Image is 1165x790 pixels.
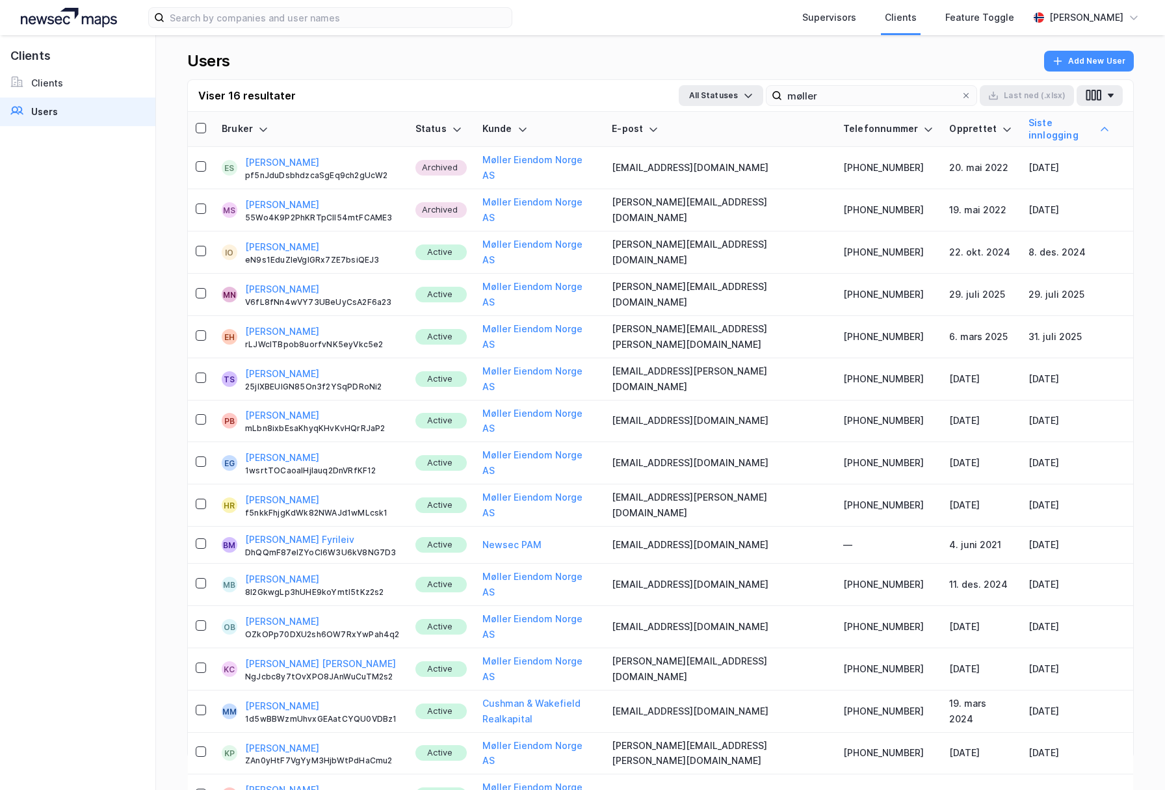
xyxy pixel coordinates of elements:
td: [PERSON_NAME][EMAIL_ADDRESS][PERSON_NAME][DOMAIN_NAME] [604,316,835,358]
div: DhQQmF87elZYoCl6W3U6kV8NG7D3 [245,547,400,558]
td: [DATE] [1021,564,1118,606]
td: [PERSON_NAME][EMAIL_ADDRESS][DOMAIN_NAME] [604,274,835,316]
button: [PERSON_NAME] [245,197,319,213]
button: Newsec PAM [482,537,542,553]
button: [PERSON_NAME] [245,155,319,170]
button: [PERSON_NAME] [245,698,319,714]
td: 20. mai 2022 [941,147,1021,189]
div: Viser 16 resultater [198,88,296,103]
td: 19. mai 2022 [941,189,1021,231]
div: E-post [612,123,827,135]
button: [PERSON_NAME] [245,614,319,629]
td: [PERSON_NAME][EMAIL_ADDRESS][PERSON_NAME][DOMAIN_NAME] [604,733,835,775]
div: ES [224,160,234,176]
div: ZAn0yHtF7VgYyM3HjbWtPdHaCmu2 [245,756,400,766]
div: [PHONE_NUMBER] [843,287,934,302]
button: [PERSON_NAME] [245,282,319,297]
td: 29. juli 2025 [1021,274,1118,316]
div: Opprettet [949,123,1013,135]
img: logo.a4113a55bc3d86da70a041830d287a7e.svg [21,8,117,27]
div: 25jlXBEUIGN85On3f2YSqPDRoNi2 [245,382,400,392]
td: 22. okt. 2024 [941,231,1021,274]
td: 4. juni 2021 [941,527,1021,564]
div: [PHONE_NUMBER] [843,704,934,719]
button: [PERSON_NAME] [PERSON_NAME] [245,656,396,672]
div: NgJcbc8y7tOvXPO8JAnWuCuTM2s2 [245,672,400,682]
div: [PHONE_NUMBER] [843,160,934,176]
div: 55Wo4K9P2PhKRTpClI54mtFCAME3 [245,213,400,223]
td: [DATE] [941,606,1021,648]
td: [DATE] [1021,691,1118,733]
td: 19. mars 2024 [941,691,1021,733]
div: 1wsrtTOCaoaIHjIauq2DnVRfKF12 [245,466,400,476]
div: [PERSON_NAME] [1049,10,1123,25]
iframe: Chat Widget [1100,728,1165,790]
button: Møller Eiendom Norge AS [482,279,597,310]
div: PB [224,413,235,428]
td: [EMAIL_ADDRESS][PERSON_NAME][DOMAIN_NAME] [604,484,835,527]
button: [PERSON_NAME] [245,239,319,255]
div: EG [224,455,235,471]
div: [PHONE_NUMBER] [843,577,934,592]
td: [DATE] [1021,358,1118,401]
button: [PERSON_NAME] [245,741,319,756]
div: Clients [31,75,63,91]
button: Møller Eiendom Norge AS [482,152,597,183]
div: [PHONE_NUMBER] [843,329,934,345]
button: [PERSON_NAME] [245,492,319,508]
div: [PHONE_NUMBER] [843,371,934,387]
div: HR [224,497,235,513]
div: EH [224,329,235,345]
div: Bruker [222,123,400,135]
div: [PHONE_NUMBER] [843,202,934,218]
td: — [835,527,942,564]
td: [EMAIL_ADDRESS][DOMAIN_NAME] [604,564,835,606]
td: [EMAIL_ADDRESS][PERSON_NAME][DOMAIN_NAME] [604,358,835,401]
div: Clients [885,10,917,25]
button: Møller Eiendom Norge AS [482,490,597,521]
div: Feature Toggle [945,10,1014,25]
button: [PERSON_NAME] [245,408,319,423]
button: [PERSON_NAME] Fyrileiv [245,532,354,547]
div: MB [223,577,235,592]
td: [EMAIL_ADDRESS][DOMAIN_NAME] [604,401,835,443]
td: [DATE] [941,648,1021,691]
div: Users [31,104,58,120]
div: BM [223,537,235,553]
div: [PHONE_NUMBER] [843,244,934,260]
td: [DATE] [941,733,1021,775]
div: V6fL8fNn4wVY73UBeUyCsA2F6a23 [245,297,400,308]
div: [PHONE_NUMBER] [843,661,934,677]
button: Add New User [1044,51,1134,72]
td: [DATE] [1021,527,1118,564]
div: KP [224,745,235,761]
td: [DATE] [1021,442,1118,484]
td: [DATE] [941,484,1021,527]
div: mLbn8ixbEsaKhyqKHvKvHQrRJaP2 [245,423,400,434]
td: [EMAIL_ADDRESS][DOMAIN_NAME] [604,606,835,648]
div: IO [225,244,233,260]
div: Telefonnummer [843,123,934,135]
td: [DATE] [1021,606,1118,648]
td: [DATE] [1021,733,1118,775]
div: Users [187,51,230,72]
td: [PERSON_NAME][EMAIL_ADDRESS][DOMAIN_NAME] [604,189,835,231]
td: 29. juli 2025 [941,274,1021,316]
td: [EMAIL_ADDRESS][DOMAIN_NAME] [604,691,835,733]
td: [DATE] [941,401,1021,443]
div: Status [415,123,467,135]
div: MS [223,202,235,218]
div: MM [222,704,237,719]
div: TS [224,371,235,387]
button: Møller Eiendom Norge AS [482,237,597,268]
button: [PERSON_NAME] [245,572,319,587]
div: 8l2GkwgLp3hUHE9koYmtl5tKz2s2 [245,587,400,598]
div: Siste innlogging [1028,117,1110,141]
td: [DATE] [1021,147,1118,189]
div: Supervisors [802,10,856,25]
td: 11. des. 2024 [941,564,1021,606]
div: [PHONE_NUMBER] [843,619,934,635]
button: Møller Eiendom Norge AS [482,569,597,600]
input: Search user by name, email or client [782,86,961,105]
div: [PHONE_NUMBER] [843,745,934,761]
